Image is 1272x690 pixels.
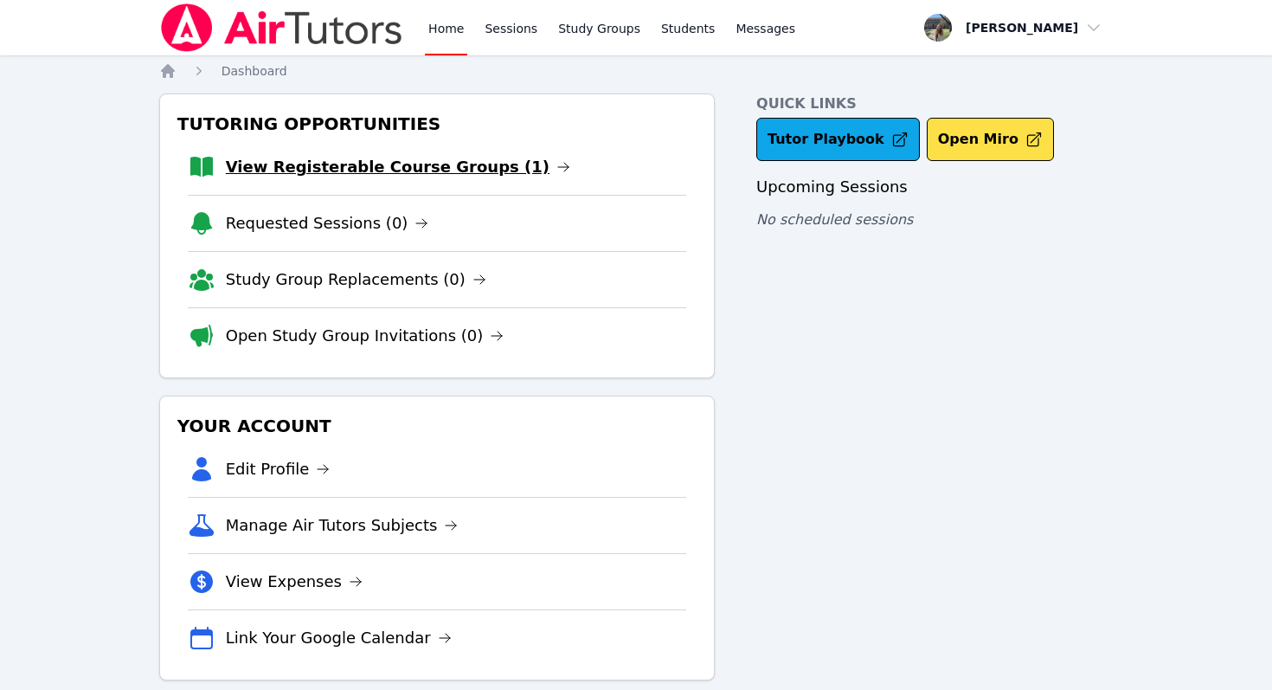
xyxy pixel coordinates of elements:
a: Dashboard [222,62,287,80]
a: Requested Sessions (0) [226,211,429,235]
span: Messages [736,20,795,37]
h4: Quick Links [756,94,1113,114]
span: Dashboard [222,64,287,78]
a: Open Study Group Invitations (0) [226,324,504,348]
h3: Your Account [174,410,700,442]
h3: Upcoming Sessions [756,175,1113,199]
a: Tutor Playbook [756,118,920,161]
a: View Expenses [226,570,363,594]
a: Link Your Google Calendar [226,626,452,650]
button: Open Miro [927,118,1054,161]
span: No scheduled sessions [756,211,913,228]
img: Air Tutors [159,3,404,52]
h3: Tutoring Opportunities [174,108,700,139]
a: Edit Profile [226,457,331,481]
a: View Registerable Course Groups (1) [226,155,570,179]
a: Study Group Replacements (0) [226,268,486,292]
a: Manage Air Tutors Subjects [226,513,459,538]
nav: Breadcrumb [159,62,1114,80]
